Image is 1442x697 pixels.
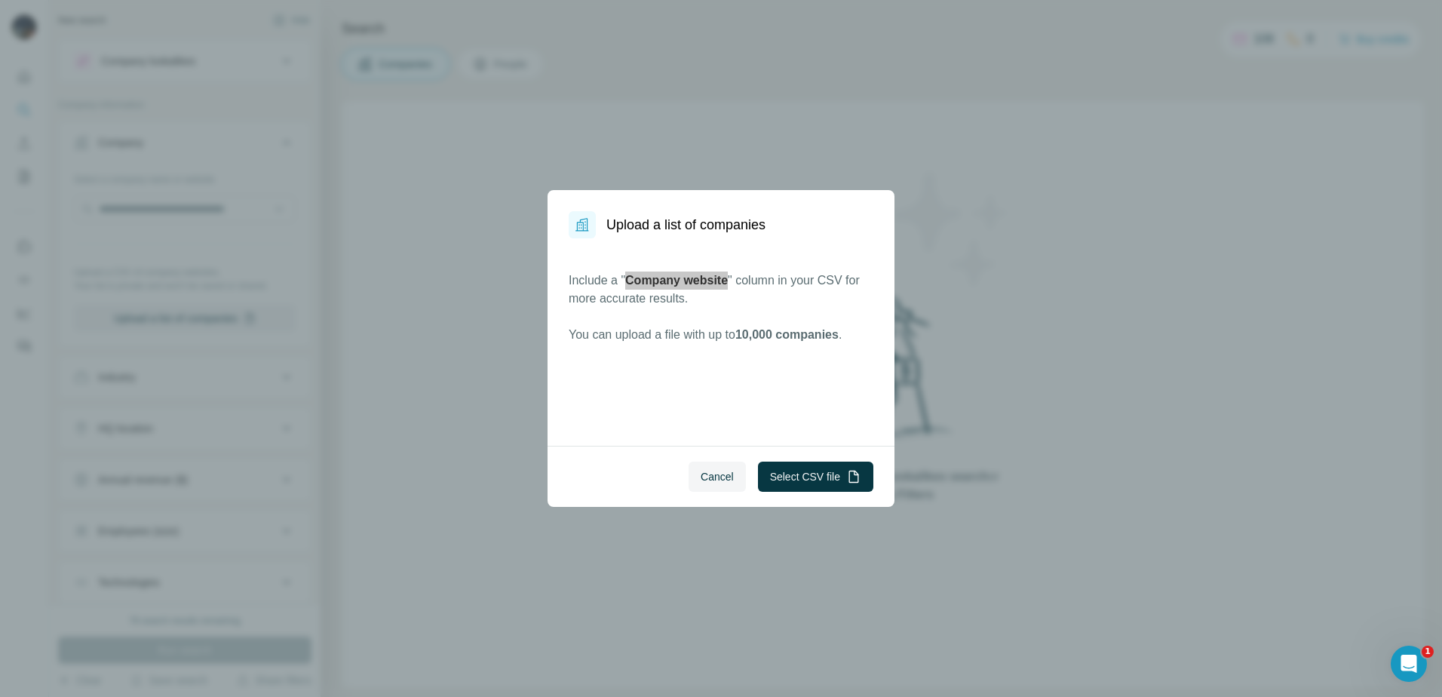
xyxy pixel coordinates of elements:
h1: Upload a list of companies [606,214,765,235]
button: Select CSV file [758,462,873,492]
button: Cancel [689,462,746,492]
span: 1 [1422,646,1434,658]
p: You can upload a file with up to . [569,326,873,344]
iframe: Intercom live chat [1391,646,1427,682]
span: Cancel [701,469,734,484]
p: Include a " " column in your CSV for more accurate results. [569,272,873,308]
span: Company website [625,274,728,287]
span: 10,000 companies [735,328,839,341]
